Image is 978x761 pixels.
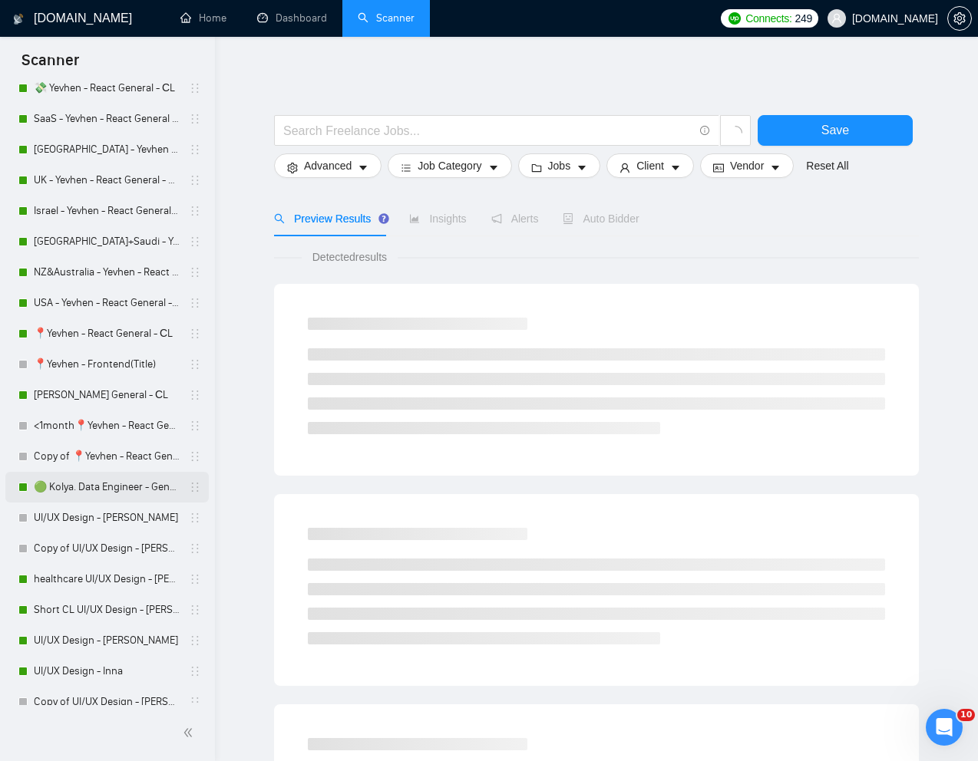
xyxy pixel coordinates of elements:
span: holder [189,328,201,340]
a: healthcare UI/UX Design - [PERSON_NAME] [34,564,180,595]
span: holder [189,512,201,524]
span: caret-down [488,162,499,173]
span: idcard [713,162,724,173]
img: logo [13,7,24,31]
button: settingAdvancedcaret-down [274,153,382,178]
span: caret-down [670,162,681,173]
span: holder [189,82,201,94]
span: area-chart [409,213,420,224]
a: dashboardDashboard [257,12,327,25]
span: holder [189,696,201,708]
img: upwork-logo.png [729,12,741,25]
span: 249 [795,10,812,27]
input: Search Freelance Jobs... [283,121,693,140]
span: Insights [409,212,466,225]
span: user [620,162,630,173]
span: robot [563,213,573,224]
span: info-circle [700,126,710,136]
span: holder [189,604,201,616]
span: caret-down [577,162,587,173]
span: double-left [183,725,198,740]
span: holder [189,389,201,401]
span: Save [821,120,849,140]
a: 📍Yevhen - React General - СL [34,318,180,349]
span: holder [189,665,201,677]
div: Tooltip anchor [377,212,391,226]
a: 🟢 Kolya. Data Engineer - General [34,472,180,502]
span: user [831,13,842,24]
span: holder [189,174,201,186]
span: Scanner [9,49,91,81]
button: Save [758,115,913,146]
a: UI/UX Design - [PERSON_NAME] [34,502,180,533]
span: holder [189,236,201,248]
span: loading [729,126,742,140]
span: holder [189,481,201,493]
span: search [274,213,285,224]
a: Copy of 📍Yevhen - React General - СL [34,441,180,472]
span: holder [189,143,201,156]
button: idcardVendorcaret-down [700,153,794,178]
span: setting [287,162,298,173]
span: holder [189,358,201,371]
span: caret-down [358,162,368,173]
a: UI/UX Design - [PERSON_NAME] [34,625,180,656]
span: Auto Bidder [563,212,639,225]
span: Advanced [304,157,352,174]
span: bars [401,162,411,173]
button: setting [947,6,972,31]
span: setting [948,12,971,25]
a: searchScanner [358,12,415,25]
a: UK - Yevhen - React General - СL [34,165,180,196]
button: folderJobscaret-down [518,153,601,178]
a: setting [947,12,972,25]
a: [GEOGRAPHIC_DATA]+Saudi - Yevhen - React General - СL [34,226,180,257]
span: holder [189,113,201,125]
span: holder [189,205,201,217]
a: Copy of UI/UX Design - [PERSON_NAME] [34,687,180,717]
span: Jobs [548,157,571,174]
a: [PERSON_NAME] General - СL [34,380,180,410]
a: <1month📍Yevhen - React General - СL [34,410,180,441]
a: Israel - Yevhen - React General - СL [34,196,180,226]
span: holder [189,573,201,585]
a: 📍Yevhen - Frontend(Title) [34,349,180,380]
iframe: Intercom live chat [926,709,963,746]
a: Short CL UI/UX Design - [PERSON_NAME] [34,595,180,625]
span: Preview Results [274,212,385,225]
span: notification [491,213,502,224]
a: SaaS - Yevhen - React General - СL [34,104,180,134]
a: UI/UX Design - Inna [34,656,180,687]
span: caret-down [770,162,781,173]
a: [GEOGRAPHIC_DATA] - Yevhen - React General - СL [34,134,180,165]
button: barsJob Categorycaret-down [388,153,511,178]
a: 💸 Yevhen - React General - СL [34,73,180,104]
span: holder [189,420,201,432]
span: holder [189,297,201,309]
span: holder [189,542,201,555]
span: holder [189,634,201,647]
a: homeHome [180,12,226,25]
span: Client [636,157,664,174]
a: Copy of UI/UX Design - [PERSON_NAME] [34,533,180,564]
span: Detected results [302,249,398,265]
span: Alerts [491,212,539,225]
span: Job Category [418,157,481,174]
span: 10 [957,709,975,721]
a: NZ&Australia - Yevhen - React General - СL [34,257,180,288]
a: Reset All [806,157,848,174]
span: folder [531,162,542,173]
a: USA - Yevhen - React General - СL [34,288,180,318]
button: userClientcaret-down [606,153,694,178]
span: Connects: [745,10,791,27]
span: holder [189,450,201,463]
span: Vendor [730,157,764,174]
span: holder [189,266,201,278]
